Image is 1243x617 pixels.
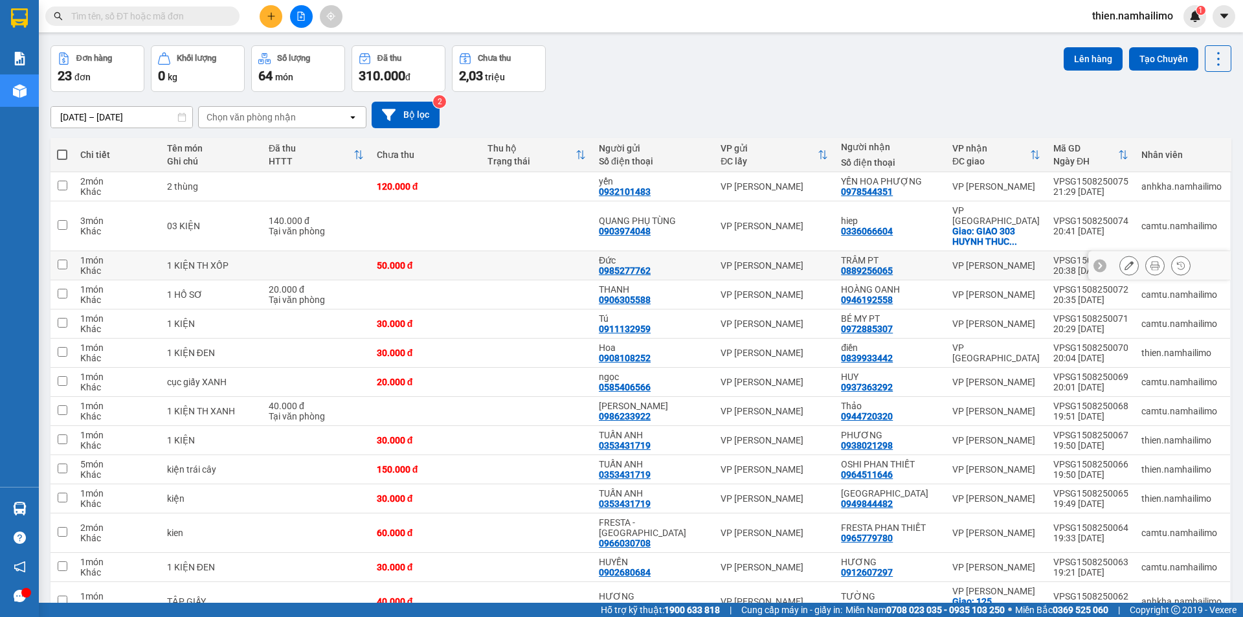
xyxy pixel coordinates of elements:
div: Người nhận [841,142,939,152]
span: 1 [1198,6,1203,15]
div: 0911132959 [599,324,651,334]
div: 0908108252 [599,353,651,363]
div: Nhân viên [1141,150,1224,160]
div: Đơn hàng [76,54,112,63]
div: VP [PERSON_NAME] [952,562,1040,572]
div: HƯƠNG [841,557,939,567]
div: 20:29 [DATE] [1053,324,1128,334]
img: solution-icon [13,52,27,65]
div: 0986233922 [599,411,651,421]
div: 0972885307 [841,324,893,334]
div: 03 KIỆN [167,221,256,231]
div: anhkha.namhailimo [1141,596,1224,607]
img: logo-vxr [11,8,28,28]
div: Trạng thái [487,156,576,166]
div: 0353431719 [599,440,651,451]
div: Ngày ĐH [1053,156,1118,166]
div: 0965779780 [841,533,893,543]
div: 1 món [80,591,153,601]
strong: 0369 525 060 [1053,605,1108,615]
div: Khác [80,567,153,578]
div: VP [PERSON_NAME] [952,528,1040,538]
div: Thu hộ [487,143,576,153]
div: 0353431719 [599,469,651,480]
div: 60.000 đ [377,528,475,538]
div: VP [PERSON_NAME] [721,348,828,358]
div: 120.000 đ [377,181,475,192]
div: 19:49 [DATE] [1053,499,1128,509]
div: VP [PERSON_NAME] [721,377,828,387]
button: Chưa thu2,03 triệu [452,45,546,92]
div: anhkha.namhailimo [1141,181,1224,192]
span: message [14,590,26,602]
div: ĐC giao [952,156,1030,166]
div: 1 món [80,488,153,499]
div: thien.namhailimo [1141,493,1224,504]
span: file-add [297,12,306,21]
button: aim [320,5,342,28]
div: 2 món [80,176,153,186]
button: plus [260,5,282,28]
div: Số điện thoại [599,156,708,166]
div: Đã thu [269,143,353,153]
div: TUẤN ANH [599,488,708,499]
div: Thảo [841,401,939,411]
div: PHƯƠNG [841,430,939,440]
div: HUY [841,372,939,382]
div: VPSG1508250074 [1053,216,1128,226]
div: VPSG1508250069 [1053,372,1128,382]
div: Khác [80,499,153,509]
div: 1 món [80,401,153,411]
div: VP [PERSON_NAME] [952,289,1040,300]
div: VP [PERSON_NAME] [952,377,1040,387]
span: Miền Nam [845,603,1005,617]
div: 0949844482 [841,499,893,509]
span: | [1118,603,1120,617]
div: Khác [80,186,153,197]
div: MỸ LINH [599,401,708,411]
div: VPSG1508250071 [1053,313,1128,324]
div: VPSG1508250065 [1053,488,1128,499]
div: 150.000 đ [377,464,475,475]
div: Giao: GIAO 303 HUYNH THUC KHANG [952,226,1040,247]
span: notification [14,561,26,573]
div: kiện trái cây [167,464,256,475]
div: VPSG1508250063 [1053,557,1128,567]
div: camtu.namhailimo [1141,406,1224,416]
div: VP [PERSON_NAME] [721,596,828,607]
div: VP [PERSON_NAME] [721,435,828,445]
div: 0944720320 [841,411,893,421]
div: 0902680684 [599,567,651,578]
div: VP gửi [721,143,818,153]
div: BÉ MY PT [841,313,939,324]
div: VP [PERSON_NAME] [952,181,1040,192]
span: aim [326,12,335,21]
div: VP [PERSON_NAME] [721,181,828,192]
div: VP [PERSON_NAME] [952,319,1040,329]
div: Khác [80,440,153,451]
span: triệu [485,72,505,82]
div: Ghi chú [167,156,256,166]
div: VPSG1508250068 [1053,401,1128,411]
div: camtu.namhailimo [1141,319,1224,329]
div: 0903974048 [599,226,651,236]
div: VP [PERSON_NAME] [952,464,1040,475]
div: 0978544351 [841,186,893,197]
span: 0 [158,68,165,84]
div: Tại văn phòng [269,295,364,305]
div: HTTT [269,156,353,166]
span: 310.000 [359,68,405,84]
span: đ [405,72,410,82]
span: question-circle [14,532,26,544]
div: 1 KIỆN ĐEN [167,562,256,572]
div: THANH [599,284,708,295]
div: VPSG1508250070 [1053,342,1128,353]
th: Toggle SortBy [1047,138,1135,172]
div: Tại văn phòng [269,226,364,236]
div: TẬP GIẤY [167,596,256,607]
div: 1 KIỆN TH XANH [167,406,256,416]
div: 0336066604 [841,226,893,236]
div: YẾN HOA PHƯỢNG [841,176,939,186]
div: 21:29 [DATE] [1053,186,1128,197]
div: TUẤN ANH [599,459,708,469]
